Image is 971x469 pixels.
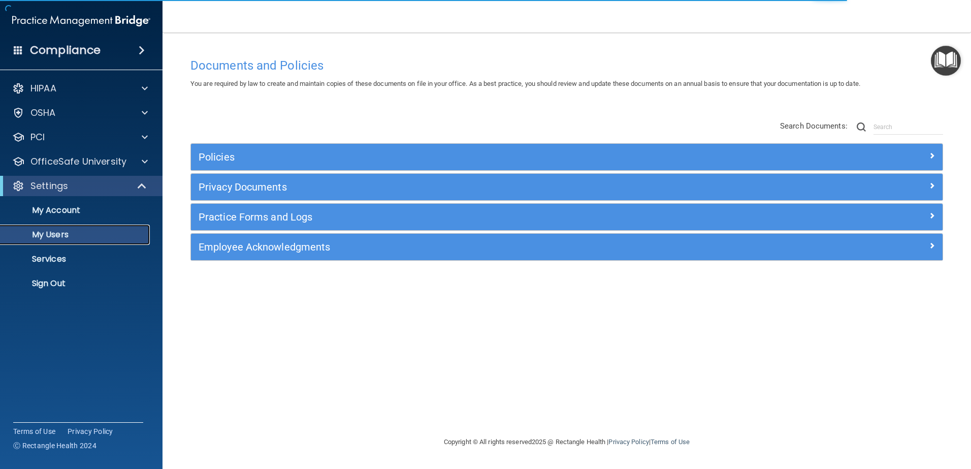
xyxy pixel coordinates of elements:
[7,230,145,240] p: My Users
[795,397,959,437] iframe: Drift Widget Chat Controller
[608,438,649,446] a: Privacy Policy
[13,441,96,451] span: Ⓒ Rectangle Health 2024
[190,80,860,87] span: You are required by law to create and maintain copies of these documents on file in your office. ...
[12,180,147,192] a: Settings
[30,180,68,192] p: Settings
[199,209,935,225] a: Practice Forms and Logs
[30,155,126,168] p: OfficeSafe University
[30,82,56,95] p: HIPAA
[199,211,747,223] h5: Practice Forms and Logs
[30,43,101,57] h4: Compliance
[873,119,943,135] input: Search
[12,131,148,143] a: PCI
[190,59,943,72] h4: Documents and Policies
[199,181,747,193] h5: Privacy Documents
[7,254,145,264] p: Services
[7,205,145,215] p: My Account
[12,107,148,119] a: OSHA
[199,239,935,255] a: Employee Acknowledgments
[381,426,752,458] div: Copyright © All rights reserved 2025 @ Rectangle Health | |
[30,107,56,119] p: OSHA
[651,438,690,446] a: Terms of Use
[68,426,113,436] a: Privacy Policy
[857,122,866,132] img: ic-search.3b580494.png
[7,278,145,289] p: Sign Out
[13,426,55,436] a: Terms of Use
[199,241,747,253] h5: Employee Acknowledgments
[12,82,148,95] a: HIPAA
[199,151,747,163] h5: Policies
[199,149,935,165] a: Policies
[931,46,961,76] button: Open Resource Center
[12,155,148,168] a: OfficeSafe University
[199,179,935,195] a: Privacy Documents
[780,121,848,131] span: Search Documents:
[12,11,150,31] img: PMB logo
[30,131,45,143] p: PCI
